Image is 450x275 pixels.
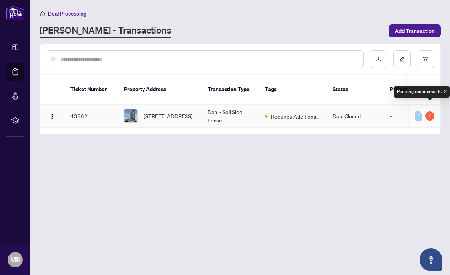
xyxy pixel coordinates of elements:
a: [PERSON_NAME] - Transactions [40,24,171,38]
span: edit [399,56,405,62]
th: Ticket Number [64,75,118,105]
th: Transaction Type [202,75,259,105]
button: Add Transaction [389,24,441,37]
span: Requires Additional Docs [271,112,320,121]
span: filter [423,56,428,62]
button: filter [417,50,434,68]
th: Tags [259,75,327,105]
td: Deal Closed [327,105,384,128]
span: Add Transaction [395,25,435,37]
th: Project Name [384,75,429,105]
div: 0 [415,111,422,121]
img: thumbnail-img [124,109,137,122]
span: Deal Processing [48,10,86,17]
div: 2 [425,111,434,121]
button: Open asap [420,248,442,271]
span: MR [10,254,21,265]
div: Pending requirements: 2 [394,86,450,98]
span: download [376,56,381,62]
button: Logo [46,110,58,122]
img: Logo [49,114,55,120]
td: 43862 [64,105,118,128]
button: download [370,50,387,68]
td: - [384,105,429,128]
button: edit [393,50,411,68]
td: Deal - Sell Side Lease [202,105,259,128]
span: [STREET_ADDRESS] [144,112,192,120]
th: Property Address [118,75,202,105]
img: logo [6,6,24,20]
th: Status [327,75,384,105]
span: home [40,11,45,16]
